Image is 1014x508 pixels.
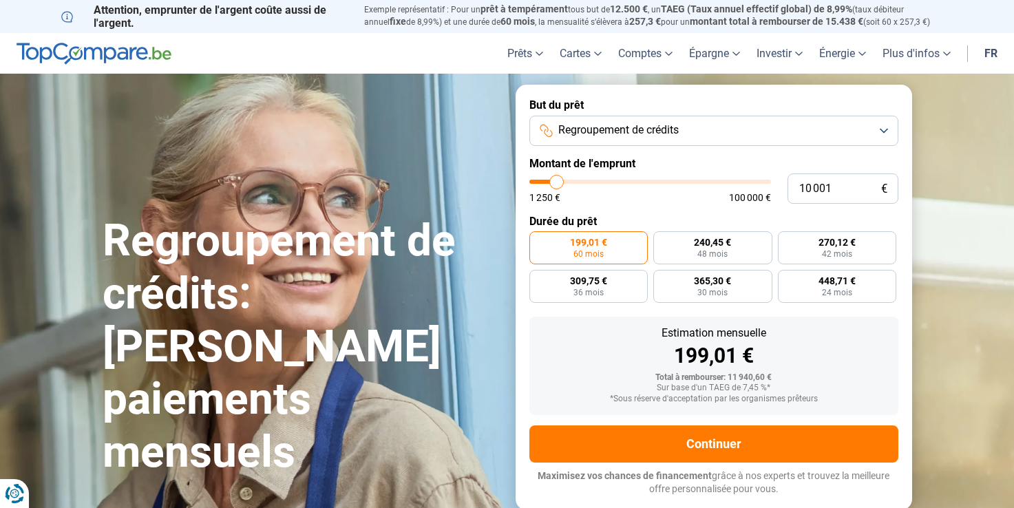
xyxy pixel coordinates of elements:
label: Montant de l'emprunt [529,157,898,170]
h1: Regroupement de crédits: [PERSON_NAME] paiements mensuels [103,215,499,479]
span: prêt à tempérament [480,3,568,14]
a: Plus d'infos [874,33,959,74]
img: TopCompare [17,43,171,65]
span: 30 mois [697,288,728,297]
p: Attention, emprunter de l'argent coûte aussi de l'argent. [61,3,348,30]
label: Durée du prêt [529,215,898,228]
span: 257,3 € [629,16,661,27]
div: Total à rembourser: 11 940,60 € [540,373,887,383]
span: montant total à rembourser de 15.438 € [690,16,863,27]
span: 36 mois [573,288,604,297]
span: 100 000 € [729,193,771,202]
button: Regroupement de crédits [529,116,898,146]
p: Exemple représentatif : Pour un tous but de , un (taux débiteur annuel de 8,99%) et une durée de ... [364,3,953,28]
label: But du prêt [529,98,898,112]
a: Cartes [551,33,610,74]
div: Sur base d'un TAEG de 7,45 %* [540,383,887,393]
span: TAEG (Taux annuel effectif global) de 8,99% [661,3,852,14]
span: 199,01 € [570,237,607,247]
span: 1 250 € [529,193,560,202]
span: Regroupement de crédits [558,123,679,138]
span: fixe [390,16,406,27]
span: 24 mois [822,288,852,297]
span: 448,71 € [818,276,856,286]
div: 199,01 € [540,346,887,366]
a: Investir [748,33,811,74]
span: 365,30 € [694,276,731,286]
a: Prêts [499,33,551,74]
span: 309,75 € [570,276,607,286]
span: 240,45 € [694,237,731,247]
span: 48 mois [697,250,728,258]
span: Maximisez vos chances de financement [538,470,712,481]
span: € [881,183,887,195]
span: 60 mois [500,16,535,27]
div: Estimation mensuelle [540,328,887,339]
span: 270,12 € [818,237,856,247]
a: Épargne [681,33,748,74]
p: grâce à nos experts et trouvez la meilleure offre personnalisée pour vous. [529,469,898,496]
a: fr [976,33,1006,74]
span: 12.500 € [610,3,648,14]
span: 60 mois [573,250,604,258]
a: Comptes [610,33,681,74]
a: Énergie [811,33,874,74]
div: *Sous réserve d'acceptation par les organismes prêteurs [540,394,887,404]
button: Continuer [529,425,898,463]
span: 42 mois [822,250,852,258]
